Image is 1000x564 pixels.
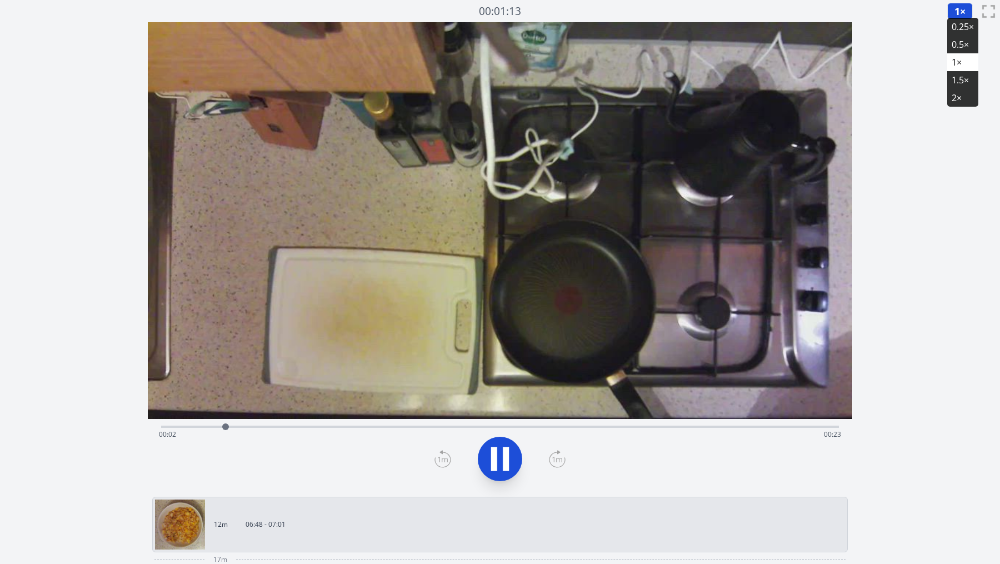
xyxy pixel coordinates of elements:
[159,430,176,439] span: 00:02
[947,36,978,53] li: 0.5×
[479,3,521,19] a: 00:01:13
[947,3,973,19] button: 1×
[947,18,978,36] li: 0.25×
[947,89,978,107] li: 2×
[947,71,978,89] li: 1.5×
[954,4,960,18] span: 1
[246,520,286,529] p: 06:48 - 07:01
[824,430,841,439] span: 00:23
[214,520,228,529] p: 12m
[155,500,205,550] img: 251003054928_thumb.jpeg
[947,53,978,71] li: 1×
[213,555,227,564] span: 17m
